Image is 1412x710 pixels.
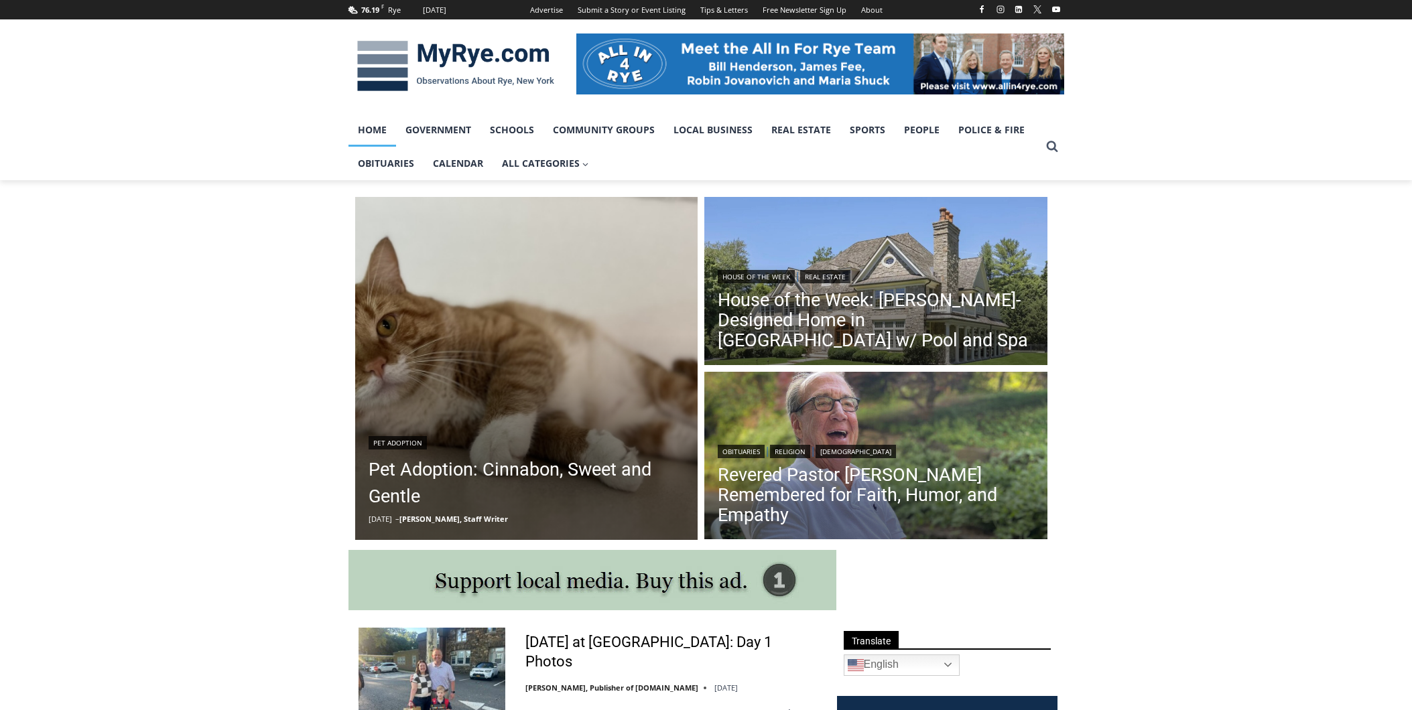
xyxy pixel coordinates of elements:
a: House of the Week [718,270,795,283]
a: [DATE] at [GEOGRAPHIC_DATA]: Day 1 Photos [525,633,820,671]
a: X [1029,1,1045,17]
span: Translate [844,631,899,649]
img: (PHOTO: Cinnabon. Contributed.) [355,197,698,540]
img: All in for Rye [576,33,1064,94]
span: – [395,514,399,524]
span: All Categories [502,156,589,171]
a: Obituaries [348,147,424,180]
div: [DATE] [423,4,446,16]
a: Home [348,113,396,147]
span: F [381,3,384,10]
a: House of the Week: [PERSON_NAME]-Designed Home in [GEOGRAPHIC_DATA] w/ Pool and Spa [718,290,1034,350]
a: Calendar [424,147,493,180]
img: Obituary - Donald Poole - 2 [704,372,1047,543]
a: Local Business [664,113,762,147]
div: | | [718,442,1034,458]
a: Obituaries [718,445,765,458]
button: View Search Form [1040,135,1064,159]
time: [DATE] [714,683,738,693]
a: Government [396,113,480,147]
a: Religion [770,445,810,458]
a: Sports [840,113,895,147]
div: | [718,267,1034,283]
div: Rye [388,4,401,16]
a: Read More House of the Week: Rich Granoff-Designed Home in Greenwich w/ Pool and Spa [704,197,1047,368]
a: [DEMOGRAPHIC_DATA] [816,445,896,458]
a: Linkedin [1011,1,1027,17]
img: 28 Thunder Mountain Road, Greenwich [704,197,1047,368]
img: MyRye.com [348,31,563,101]
a: Community Groups [543,113,664,147]
a: All Categories [493,147,598,180]
a: Facebook [974,1,990,17]
a: Police & Fire [949,113,1034,147]
a: Real Estate [800,270,850,283]
a: Real Estate [762,113,840,147]
a: YouTube [1048,1,1064,17]
img: support local media, buy this ad [348,550,836,610]
img: en [848,657,864,673]
a: English [844,654,960,676]
a: Schools [480,113,543,147]
a: People [895,113,949,147]
nav: Primary Navigation [348,113,1040,181]
a: Read More Pet Adoption: Cinnabon, Sweet and Gentle [355,197,698,540]
a: Pet Adoption [369,436,427,449]
a: Instagram [992,1,1009,17]
a: Revered Pastor [PERSON_NAME] Remembered for Faith, Humor, and Empathy [718,465,1034,525]
a: Pet Adoption: Cinnabon, Sweet and Gentle [369,456,685,510]
span: 76.19 [361,5,379,15]
a: [PERSON_NAME], Publisher of [DOMAIN_NAME] [525,683,698,693]
a: [PERSON_NAME], Staff Writer [399,514,508,524]
a: Read More Revered Pastor Donald Poole Jr. Remembered for Faith, Humor, and Empathy [704,372,1047,543]
time: [DATE] [369,514,392,524]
